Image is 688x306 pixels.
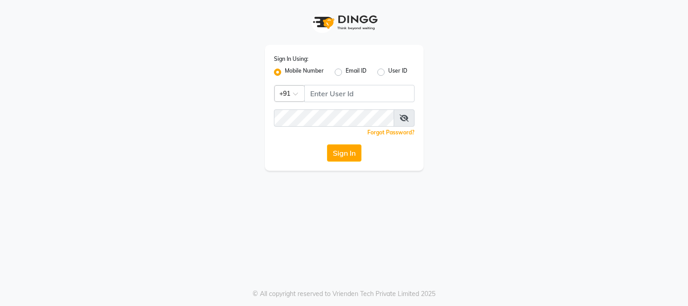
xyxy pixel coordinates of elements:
label: Email ID [346,67,366,78]
input: Username [304,85,415,102]
button: Sign In [327,144,361,162]
label: Mobile Number [285,67,324,78]
input: Username [274,109,394,127]
label: User ID [388,67,407,78]
img: logo1.svg [308,9,381,36]
label: Sign In Using: [274,55,308,63]
a: Forgot Password? [367,129,415,136]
